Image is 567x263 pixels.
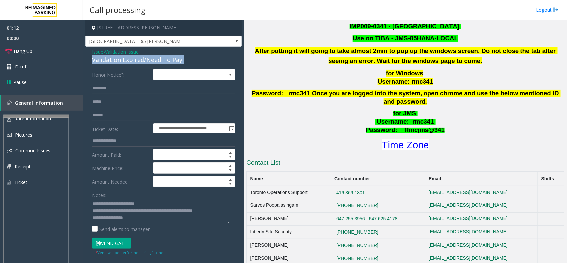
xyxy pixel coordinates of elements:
span: [GEOGRAPHIC_DATA] - 85 [PERSON_NAME] [86,36,210,47]
button: 647.255.3956 [334,216,367,222]
a: [EMAIL_ADDRESS][DOMAIN_NAME] [429,216,508,221]
b: After putting it will going to take almost 2min to pop up the windows screen. Do not close the ta... [255,47,558,64]
label: Notes: [92,189,106,198]
td: [PERSON_NAME] [247,239,331,252]
span: Hang Up [14,48,32,55]
span: - [103,49,139,55]
button: [PHONE_NUMBER] [334,243,380,249]
td: [PERSON_NAME] [247,212,331,226]
a: [EMAIL_ADDRESS][DOMAIN_NAME] [429,255,508,261]
th: Email [425,172,538,186]
th: Name [247,172,331,186]
a: [EMAIL_ADDRESS][DOMAIN_NAME] [429,229,508,234]
label: Machine Price: [90,162,151,174]
a: General Information [1,95,83,111]
span: Decrease value [226,182,235,187]
label: Amount Paid: [90,149,151,160]
button: 647.625.4178 [367,216,400,222]
span: Decrease value [226,155,235,160]
label: Honor Notice?: [90,69,151,80]
button: 416.369.1801 [334,190,367,196]
span: Increase value [226,149,235,155]
span: : rmc341 [407,118,434,125]
span: for Windows [386,70,423,77]
span: Decrease value [226,168,235,173]
div: Validation Expired/Need To Pay [92,55,235,64]
td: Toronto Operations Support [247,186,331,199]
span: Toggle popup [228,124,235,133]
span: Password: Rmcjms@341 [366,126,445,133]
label: Send alerts to manager [92,226,150,233]
a: [EMAIL_ADDRESS][DOMAIN_NAME] [429,190,508,195]
label: Ticket Date: [90,123,151,133]
a: Logout [536,6,559,13]
a: [EMAIL_ADDRESS][DOMAIN_NAME] [429,242,508,248]
button: [PHONE_NUMBER] [334,256,380,262]
span: Increase value [226,163,235,168]
td: Sarves Poopalasingam [247,199,331,212]
span: for JMS [393,110,416,117]
span: Password: rmc341 Once you are logged into the system, open chrome and use the below mentioned ID ... [252,90,561,105]
a: Time Zone [382,139,429,150]
h3: Call processing [86,2,149,18]
span: Increase value [226,176,235,182]
th: Contact number [331,172,425,186]
label: Amount Needed: [90,176,151,187]
th: Shifts [538,172,564,186]
span: Validation Issue [105,48,139,55]
h4: [STREET_ADDRESS][PERSON_NAME] [85,20,242,36]
span: Pause [13,79,27,86]
font: Use on TIBA - JMS-85HANA-LOCAL [353,35,458,42]
span: Username: rmc341 [378,78,433,85]
span: IMP009-0341 - [GEOGRAPHIC_DATA] [350,23,460,30]
span: Username [377,118,407,125]
img: logout [553,6,559,13]
h3: Contact List [246,158,564,169]
button: [PHONE_NUMBER] [334,229,380,235]
span: Issue [92,48,103,55]
button: [PHONE_NUMBER] [334,203,380,209]
span: General Information [15,100,63,106]
small: Vend will be performed using 1 tone [95,250,163,255]
img: 'icon' [7,100,12,105]
td: Liberty Site Security [247,226,331,239]
button: Vend Gate [92,238,131,249]
span: Dtmf [15,63,26,70]
a: [EMAIL_ADDRESS][DOMAIN_NAME] [429,202,508,208]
